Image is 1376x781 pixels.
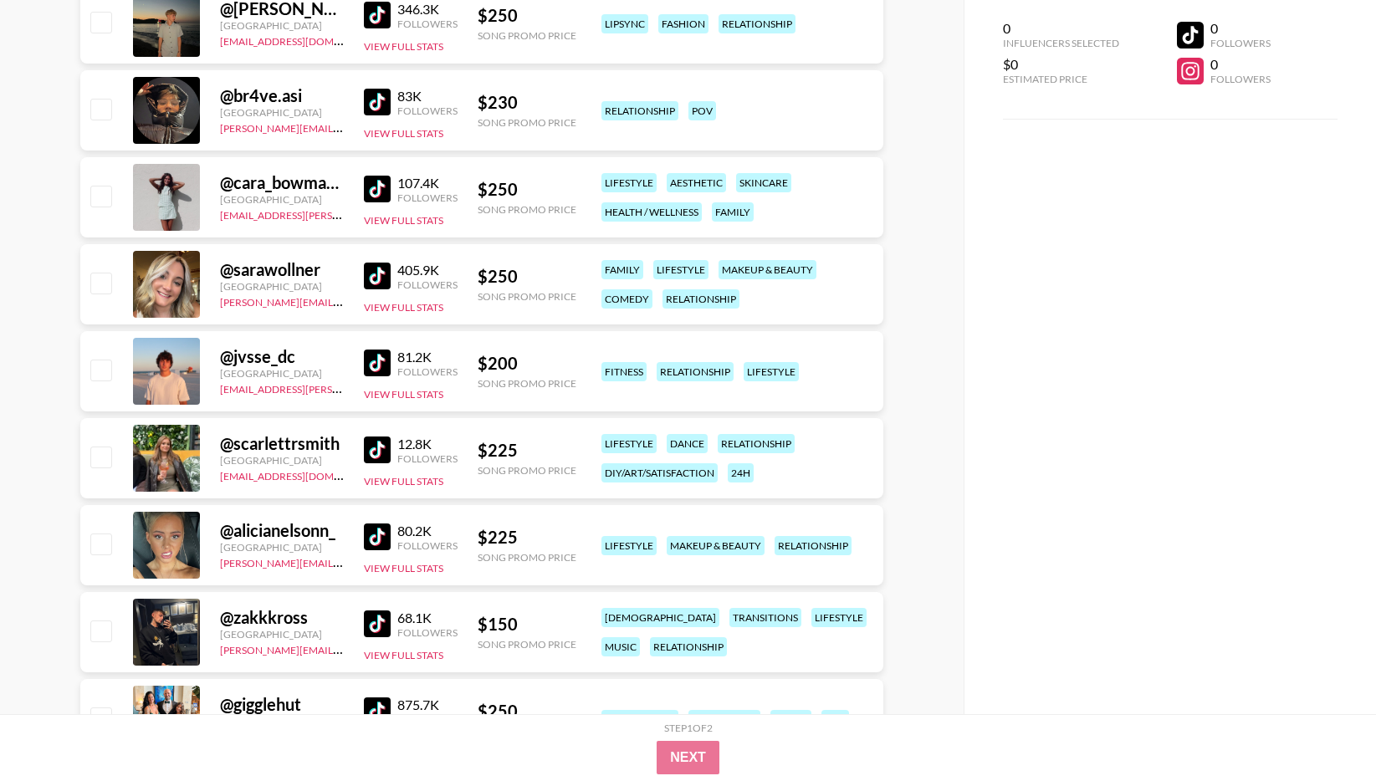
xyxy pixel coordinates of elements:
button: View Full Stats [364,649,443,661]
div: @ jvsse_dc [220,346,344,367]
div: $ 225 [478,440,576,461]
div: Song Promo Price [478,29,576,42]
div: [GEOGRAPHIC_DATA] [220,541,344,554]
div: Followers [397,105,458,117]
div: makeup & beauty [667,536,765,555]
div: 107.4K [397,175,458,191]
div: relationship [775,536,852,555]
div: lifestyle [601,434,657,453]
img: TikTok [364,697,391,724]
div: $ 250 [478,701,576,722]
div: relationship [601,101,678,120]
div: comedy [601,289,652,309]
div: Song Promo Price [478,464,576,477]
div: relationship [650,637,727,656]
div: relationship [718,434,795,453]
div: 24h [728,463,754,482]
div: $ 250 [478,5,576,26]
div: Song Promo Price [478,377,576,390]
img: TikTok [364,263,391,289]
div: @ sarawollner [220,259,344,280]
img: TikTok [364,610,391,637]
div: dance [667,434,708,453]
div: $ 150 [478,614,576,635]
div: transitions [688,710,760,729]
button: View Full Stats [364,127,443,140]
div: pov [821,710,849,729]
div: Followers [397,191,458,204]
div: 12.8K [397,436,458,452]
img: TikTok [364,176,391,202]
div: relationship [719,14,795,33]
img: TikTok [364,350,391,376]
div: Estimated Price [1003,73,1119,85]
div: [GEOGRAPHIC_DATA] [220,193,344,206]
div: lifestyle [811,608,867,627]
div: [GEOGRAPHIC_DATA] [220,628,344,641]
div: $ 225 [478,527,576,548]
button: View Full Stats [364,214,443,227]
div: 81.2K [397,349,458,365]
div: Song Promo Price [478,290,576,303]
a: [PERSON_NAME][EMAIL_ADDRESS][DOMAIN_NAME] [220,641,468,656]
div: lifestyle [653,260,708,279]
button: View Full Stats [364,301,443,314]
img: TikTok [364,436,391,463]
div: Followers [397,365,458,378]
div: lifestyle [601,173,657,192]
div: health / wellness [601,202,702,222]
div: transitions [729,608,801,627]
div: 875.7K [397,697,458,713]
div: Song Promo Price [478,203,576,216]
div: 346.3K [397,1,458,18]
div: @ cara_bowman12 [220,172,344,193]
div: @ zakkkross [220,607,344,628]
button: View Full Stats [364,388,443,401]
div: 0 [1210,56,1271,73]
img: TikTok [364,2,391,28]
img: TikTok [364,523,391,550]
div: Song Promo Price [478,638,576,651]
div: 0 [1003,20,1119,37]
div: [GEOGRAPHIC_DATA] [220,19,344,32]
a: [EMAIL_ADDRESS][DOMAIN_NAME] [220,467,388,482]
div: Followers [1210,37,1271,49]
div: $0 [1003,56,1119,73]
div: 68.1K [397,610,458,626]
button: Next [657,741,719,774]
div: 83K [397,88,458,105]
div: Followers [397,626,458,639]
div: relationship [657,362,734,381]
div: 80.2K [397,523,458,539]
div: Followers [397,278,458,291]
div: 405.9K [397,262,458,278]
div: family [712,202,754,222]
div: family [601,260,643,279]
div: aesthetic [667,173,726,192]
div: lipsync [601,14,648,33]
a: [EMAIL_ADDRESS][DOMAIN_NAME] [220,32,388,48]
div: fitness [601,362,647,381]
div: fashion [658,14,708,33]
div: Influencers Selected [1003,37,1119,49]
a: [PERSON_NAME][EMAIL_ADDRESS][DOMAIN_NAME] [220,293,468,309]
button: View Full Stats [364,40,443,53]
a: [EMAIL_ADDRESS][PERSON_NAME][DOMAIN_NAME] [220,380,468,396]
div: Followers [1210,73,1271,85]
div: [DEMOGRAPHIC_DATA] [601,608,719,627]
a: [PERSON_NAME][EMAIL_ADDRESS][PERSON_NAME][DOMAIN_NAME] [220,119,547,135]
div: Song Promo Price [478,116,576,129]
div: $ 200 [478,353,576,374]
div: Step 1 of 2 [664,722,713,734]
div: relationship [601,710,678,729]
div: pov [688,101,716,120]
div: diy/art/satisfaction [601,463,718,482]
div: @ alicianelsonn_ [220,520,344,541]
div: 0 [1210,20,1271,37]
div: $ 230 [478,92,576,113]
div: skincare [736,173,791,192]
div: makeup & beauty [719,260,816,279]
a: [EMAIL_ADDRESS][PERSON_NAME][DOMAIN_NAME] [220,206,468,222]
button: View Full Stats [364,562,443,574]
div: @ gigglehut [220,694,344,715]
